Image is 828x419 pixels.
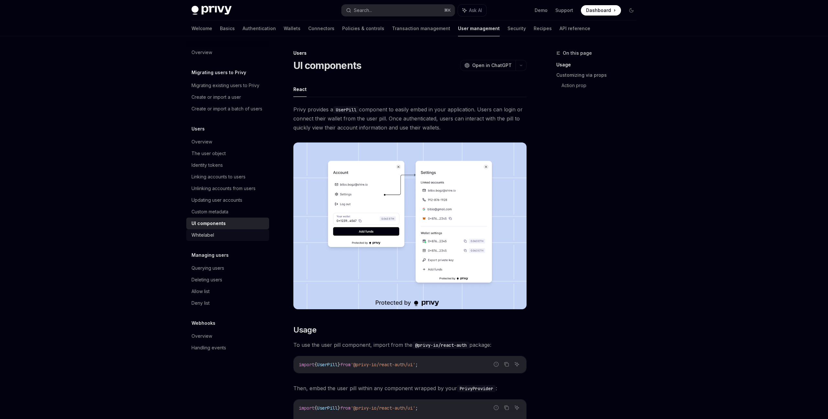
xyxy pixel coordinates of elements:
a: Updating user accounts [186,194,269,206]
button: React [293,82,307,97]
span: Privy provides a component to easily embed in your application. Users can login or connect their ... [293,105,527,132]
span: ⌘ K [444,8,451,13]
a: Create or import a user [186,91,269,103]
button: Copy the contents from the code block [502,403,511,412]
div: Custom metadata [191,208,228,216]
a: Overview [186,47,269,58]
a: User management [458,21,500,36]
span: { [314,405,317,411]
div: Create or import a batch of users [191,105,262,113]
div: Migrating existing users to Privy [191,82,259,89]
img: dark logo [191,6,232,15]
a: The user object [186,148,269,159]
span: Then, embed the user pill within any component wrapped by your : [293,384,527,393]
button: Ask AI [458,5,486,16]
span: '@privy-io/react-auth/ui' [351,362,415,368]
code: PrivyProvider [457,385,496,392]
a: Linking accounts to users [186,171,269,183]
code: @privy-io/react-auth [412,342,469,349]
span: import [299,405,314,411]
div: Allow list [191,288,210,295]
a: Querying users [186,262,269,274]
a: Dashboard [581,5,621,16]
button: Toggle dark mode [626,5,637,16]
a: Action prop [561,80,642,91]
button: Ask AI [513,360,521,368]
a: Demo [535,7,548,14]
span: ; [415,362,418,368]
div: Querying users [191,264,224,272]
span: UserPill [317,362,338,368]
a: UI components [186,218,269,229]
div: Whitelabel [191,231,214,239]
button: Report incorrect code [492,360,500,368]
a: Basics [220,21,235,36]
h5: Managing users [191,251,229,259]
span: To use the user pill component, import from the package: [293,340,527,349]
a: Welcome [191,21,212,36]
div: Create or import a user [191,93,241,101]
span: } [338,405,340,411]
a: Support [555,7,573,14]
button: Search...⌘K [342,5,455,16]
h5: Users [191,125,205,133]
a: Security [507,21,526,36]
span: '@privy-io/react-auth/ui' [351,405,415,411]
button: Ask AI [513,403,521,412]
div: Updating user accounts [191,196,242,204]
a: Usage [556,60,642,70]
h1: UI components [293,60,361,71]
img: images/Userpill2.png [293,142,527,309]
span: Open in ChatGPT [472,62,512,69]
a: Unlinking accounts from users [186,183,269,194]
button: Copy the contents from the code block [502,360,511,368]
a: Customizing via props [556,70,642,80]
div: Users [293,50,527,56]
a: API reference [560,21,590,36]
h5: Webhooks [191,319,215,327]
a: Policies & controls [342,21,384,36]
div: UI components [191,220,226,227]
span: import [299,362,314,368]
a: Allow list [186,286,269,297]
a: Deny list [186,297,269,309]
a: Transaction management [392,21,450,36]
a: Create or import a batch of users [186,103,269,115]
span: UserPill [317,405,338,411]
a: Identity tokens [186,159,269,171]
a: Handling events [186,342,269,354]
a: Connectors [308,21,334,36]
a: Deleting users [186,274,269,286]
a: Overview [186,136,269,148]
button: Open in ChatGPT [460,60,516,71]
span: Usage [293,325,316,335]
code: UserPill [333,106,359,113]
a: Recipes [534,21,552,36]
div: Unlinking accounts from users [191,185,256,192]
a: Migrating existing users to Privy [186,80,269,91]
span: } [338,362,340,368]
h5: Migrating users to Privy [191,69,246,76]
span: { [314,362,317,368]
span: Ask AI [469,7,482,14]
div: Search... [354,6,372,14]
div: Identity tokens [191,161,223,169]
a: Custom metadata [186,206,269,218]
span: from [340,405,351,411]
div: Overview [191,332,212,340]
a: Authentication [243,21,276,36]
a: Whitelabel [186,229,269,241]
div: Deleting users [191,276,222,284]
div: Linking accounts to users [191,173,245,181]
span: ; [415,405,418,411]
a: Overview [186,330,269,342]
a: Wallets [284,21,300,36]
span: from [340,362,351,368]
div: Overview [191,138,212,146]
div: Deny list [191,299,210,307]
span: Dashboard [586,7,611,14]
button: Report incorrect code [492,403,500,412]
div: The user object [191,150,226,157]
div: Overview [191,49,212,56]
span: On this page [563,49,592,57]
